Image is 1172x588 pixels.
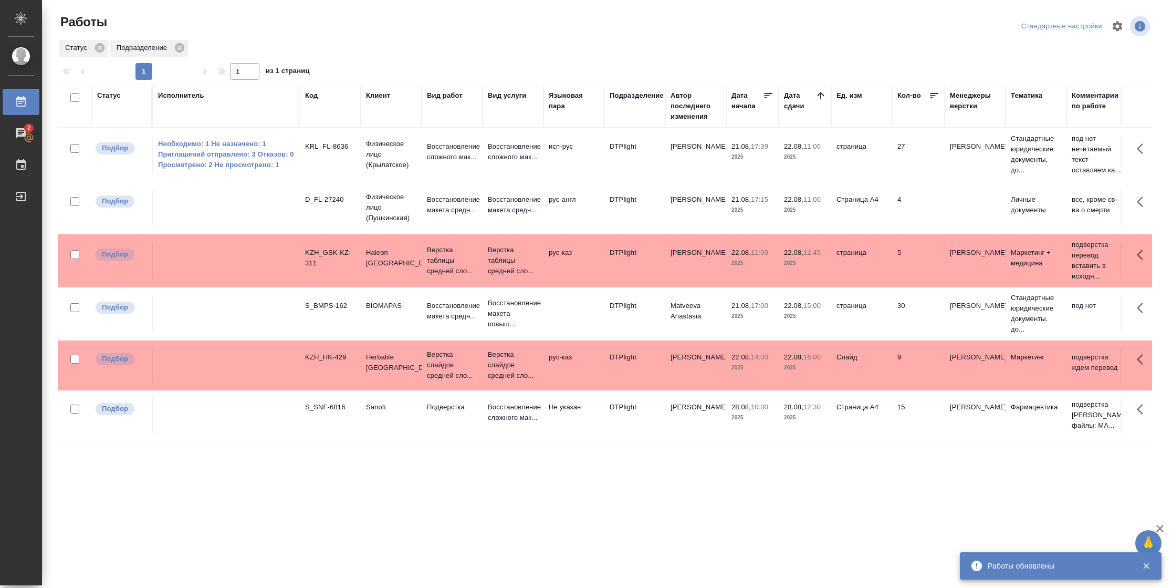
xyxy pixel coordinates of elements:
[102,196,128,207] p: Подбор
[305,402,355,412] div: S_SNF-6816
[784,205,826,215] p: 2025
[892,189,945,226] td: 4
[427,402,477,412] p: Подверстка
[366,352,416,373] p: Herbalife [GEOGRAPHIC_DATA]
[731,403,751,411] p: 28.08,
[784,195,803,203] p: 22.08,
[784,302,803,310] p: 22.08,
[604,242,665,279] td: DTPlight
[366,247,416,269] p: Haleon [GEOGRAPHIC_DATA]
[803,142,821,150] p: 11:00
[731,205,773,215] p: 2025
[803,249,821,256] p: 11:45
[831,295,892,332] td: страница
[1135,530,1161,556] button: 🙏
[604,136,665,173] td: DTPlight
[20,123,37,133] span: 2
[1011,293,1061,335] p: Стандартные юридические документы, до...
[831,189,892,226] td: Страница А4
[731,195,751,203] p: 21.08,
[665,136,726,173] td: [PERSON_NAME]
[731,142,751,150] p: 21.08,
[731,363,773,373] p: 2025
[1011,90,1042,101] div: Тематика
[665,242,726,279] td: [PERSON_NAME]
[427,301,477,322] p: Восстановление макета средн...
[731,353,751,361] p: 22.08,
[897,90,921,101] div: Кол-во
[751,195,768,203] p: 17:15
[784,311,826,322] p: 2025
[305,301,355,311] div: S_BMPS-162
[427,194,477,215] p: Восстановление макета средн...
[65,43,91,53] p: Статус
[784,412,826,423] p: 2025
[1072,240,1122,282] p: подверстка перевод вставить в исходн...
[305,247,355,269] div: KZH_GSK-KZ-311
[102,143,128,153] p: Подбор
[102,354,128,364] p: Подбор
[731,152,773,162] p: 2025
[1072,194,1122,215] p: все, кроме св-ва о смерти
[488,298,538,329] p: Восстановление макета повыш...
[731,90,763,111] div: Дата начала
[1072,301,1122,311] p: под нот
[1131,136,1156,161] button: Здесь прячутся важные кнопки
[751,403,768,411] p: 10:00
[731,412,773,423] p: 2025
[671,90,721,122] div: Автор последнего изменения
[427,90,463,101] div: Вид работ
[1011,402,1061,412] p: Фармацевтика
[1131,397,1156,422] button: Здесь прячутся важные кнопки
[102,249,128,260] p: Подбор
[1072,90,1122,111] div: Комментарии по работе
[604,347,665,384] td: DTPlight
[950,247,1000,258] p: [PERSON_NAME]
[543,397,604,434] td: Не указан
[892,347,945,384] td: 9
[543,242,604,279] td: рус-каз
[488,90,527,101] div: Вид услуги
[1131,189,1156,214] button: Здесь прячутся важные кнопки
[831,136,892,173] td: страница
[117,43,171,53] p: Подразделение
[488,141,538,162] p: Восстановление сложного мак...
[488,349,538,381] p: Верстка слайдов средней сло...
[950,301,1000,311] p: [PERSON_NAME]
[543,347,604,384] td: рус-каз
[1011,133,1061,176] p: Стандартные юридические документы, до...
[488,402,538,423] p: Восстановление сложного мак...
[803,353,821,361] p: 16:00
[427,141,477,162] p: Восстановление сложного мак...
[366,301,416,311] p: BIOMAPAS
[1131,242,1156,267] button: Здесь прячутся важные кнопки
[1019,18,1105,35] div: split button
[665,347,726,384] td: [PERSON_NAME]
[784,258,826,269] p: 2025
[95,301,146,315] div: Можно подбирать исполнителей
[1011,352,1061,363] p: Маркетинг
[604,189,665,226] td: DTPlight
[95,247,146,262] div: Можно подбирать исполнителей
[803,302,821,310] p: 15:00
[831,397,892,434] td: Страница А4
[305,90,318,101] div: Код
[549,90,599,111] div: Языковая пара
[950,90,1000,111] div: Менеджеры верстки
[158,90,204,101] div: Исполнитель
[1011,247,1061,269] p: Маркетинг + медицина
[836,90,862,101] div: Ед. изм
[158,139,295,170] a: Необходимо: 1 Не назначено: 1 Приглашений отправлено: 3 Отказов: 0 Просмотрено: 2 Не просмотрено: 1
[95,402,146,416] div: Можно подбирать исполнителей
[488,194,538,215] p: Восстановление макета средн...
[1105,14,1130,39] span: Настроить таблицу
[1131,347,1156,372] button: Здесь прячутся важные кнопки
[366,192,416,223] p: Физическое лицо (Пушкинская)
[58,14,107,30] span: Работы
[784,403,803,411] p: 28.08,
[731,258,773,269] p: 2025
[731,249,751,256] p: 22.08,
[803,195,821,203] p: 11:00
[604,397,665,434] td: DTPlight
[305,141,355,152] div: KRL_FL-8636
